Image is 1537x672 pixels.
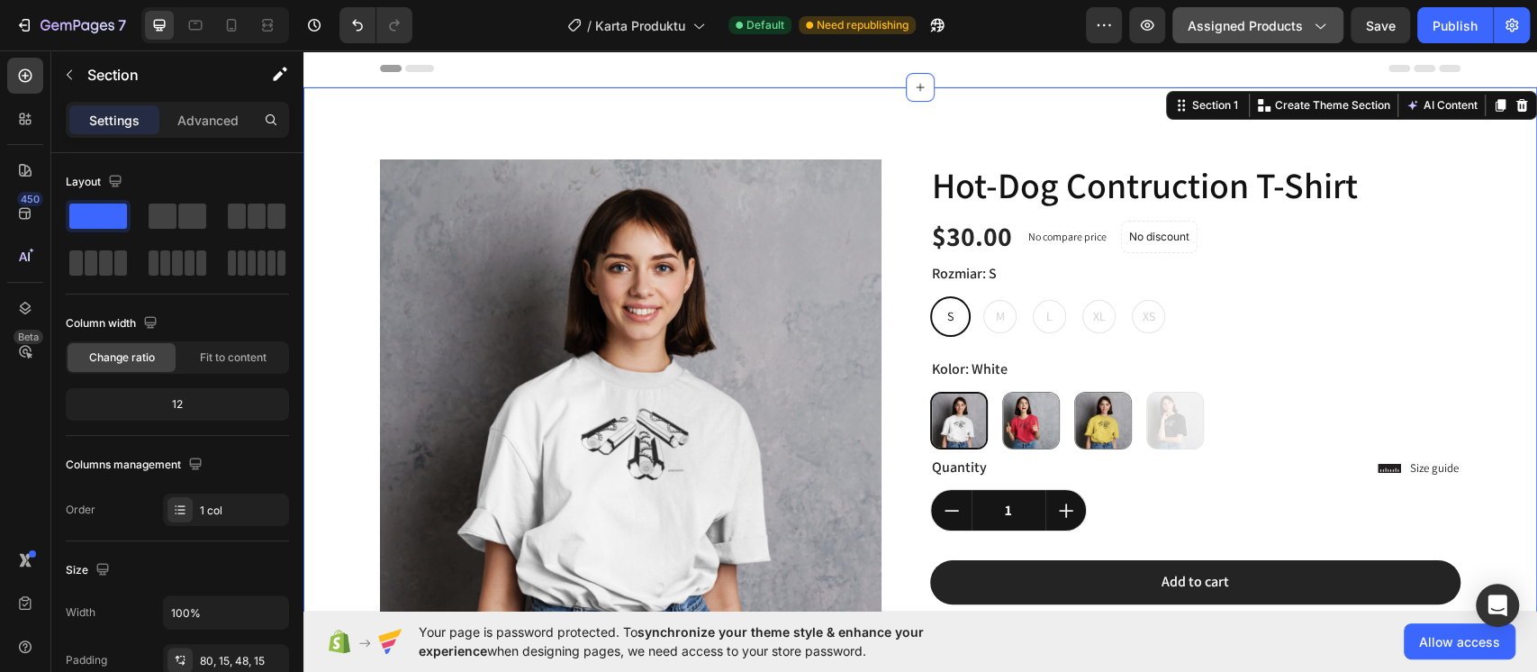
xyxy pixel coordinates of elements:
p: Create Theme Section [972,47,1087,63]
button: Assigned Products [1172,7,1343,43]
p: No compare price [725,181,803,192]
span: S [640,255,654,277]
div: 1 col [200,503,285,519]
div: Section 1 [885,47,938,63]
legend: Rozmiar: S [627,213,695,235]
div: $30.00 [627,167,710,205]
div: 80, 15, 48, 15 [200,653,285,669]
div: Order [66,502,95,518]
div: Undo/Redo [339,7,412,43]
span: Allow access [1419,632,1500,651]
button: Save [1351,7,1410,43]
div: Padding [66,652,107,668]
input: Auto [164,596,288,629]
p: 7 [118,14,126,36]
span: / [587,16,592,35]
p: Settings [89,111,140,130]
div: Add to cart [858,522,926,541]
div: 450 [17,192,43,206]
span: Save [1366,18,1396,33]
span: Karta Produktu [595,16,685,35]
button: decrement [628,440,668,480]
div: Columns management [66,453,206,477]
div: Beta [14,330,43,344]
span: Change ratio [89,350,155,366]
div: Quantity [627,406,1157,429]
button: Allow access [1404,623,1515,659]
button: increment [742,440,782,480]
div: Layout [66,170,126,195]
legend: Kolor: White [627,308,706,331]
div: Publish [1433,16,1478,35]
p: Advanced [177,111,239,130]
span: synchronize your theme style & enhance your experience [419,624,924,658]
div: Size [66,558,113,583]
p: No discount [826,178,886,195]
div: Column width [66,312,161,336]
button: Add to cart [627,510,1157,554]
input: quantity [668,440,742,480]
button: Publish [1417,7,1493,43]
div: 12 [69,392,285,417]
button: AI Content [1099,44,1178,66]
span: Need republishing [817,17,909,33]
iframe: Design area [303,50,1537,611]
div: Open Intercom Messenger [1476,584,1519,627]
button: 7 [7,7,134,43]
span: Default [746,17,784,33]
div: Width [66,604,95,621]
h1: Hot-Dog Contruction T-Shirt [627,109,1157,159]
span: Fit to content [200,350,267,366]
p: Section [87,64,235,86]
span: Your page is password protected. To when designing pages, we need access to your store password. [419,622,994,660]
span: Assigned Products [1188,16,1303,35]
